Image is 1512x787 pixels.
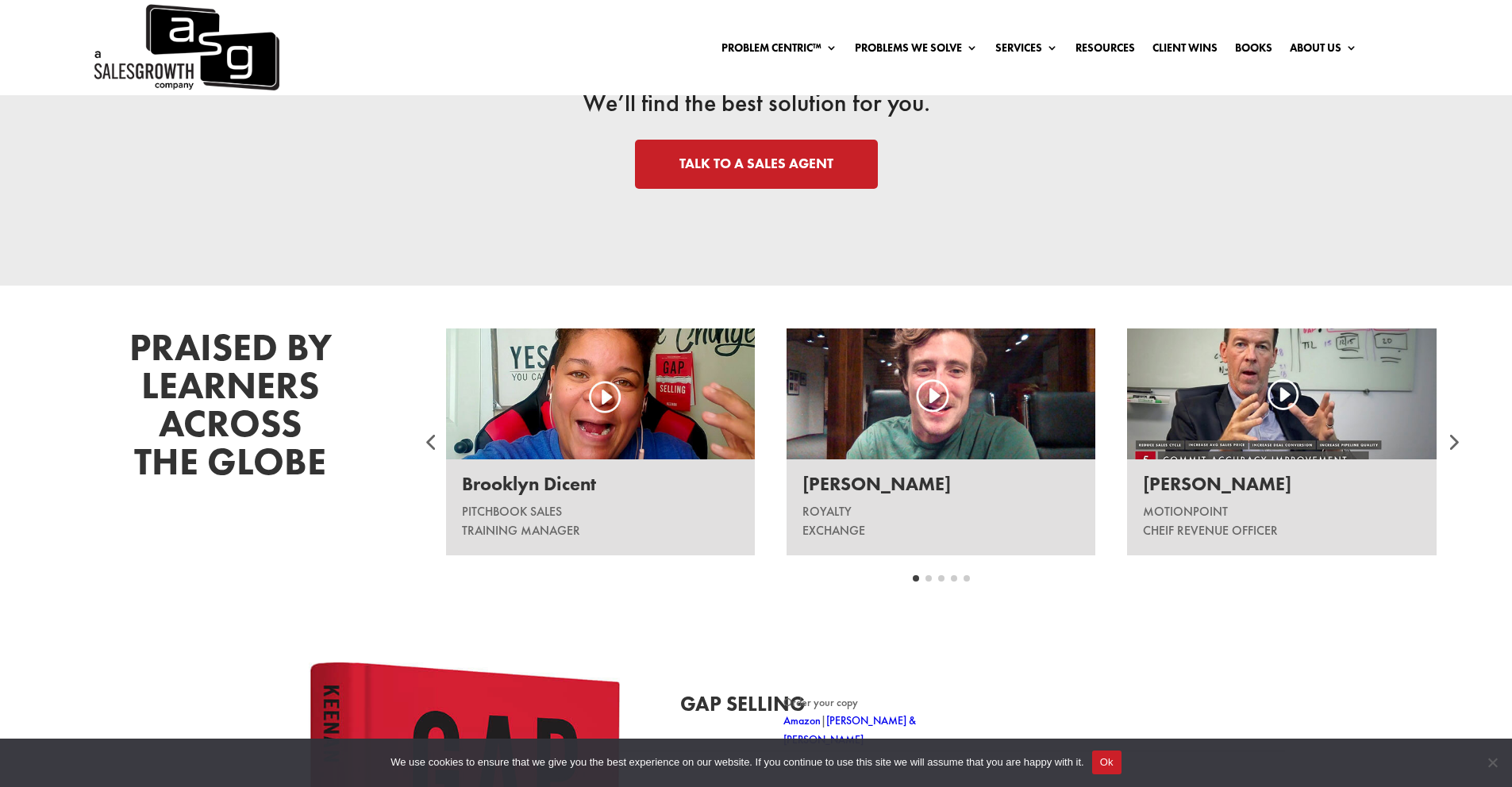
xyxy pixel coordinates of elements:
a: Amazon [783,713,821,727]
p: Pitchbook Sales Training Manager [462,502,739,540]
a: Problem Centric™ [721,42,837,60]
h4: PRAISED BY LEARNERS ACROSS THE GLOBE [75,328,385,489]
h2: Gap Selling [680,693,783,722]
div: Motionpoint Cheif Revenue Officer [1143,502,1420,540]
a: Services [995,42,1058,60]
span: No [1484,754,1500,770]
a: Problems We Solve [855,42,978,60]
div: Royalty Exchange [802,502,1079,540]
button: Ok [1092,751,1121,774]
h4: Brooklyn Dicent [462,475,739,502]
p: Reach out and tell us more about your sales organization. We’ll find the best solution for you. [328,65,1185,116]
a: TALK TO A SALES AGENT [635,140,878,189]
span: We use cookies to ensure that we give you the best experience on our website. If you continue to ... [391,754,1083,770]
a: Client Wins [1152,42,1218,60]
h4: [PERSON_NAME] [802,475,1079,502]
a: [PERSON_NAME] & [PERSON_NAME] [783,713,916,747]
h4: [PERSON_NAME] [1143,475,1420,502]
a: About Us [1290,42,1357,60]
p: Order your copy | [783,693,942,750]
a: Resources [1075,42,1135,60]
a: Books [1235,42,1272,60]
